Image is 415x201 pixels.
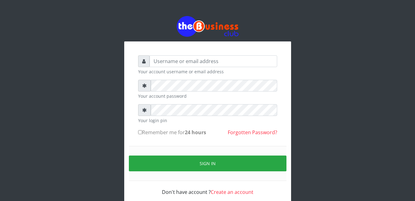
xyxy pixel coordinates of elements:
[185,129,206,136] b: 24 hours
[138,68,277,75] small: Your account username or email address
[138,93,277,99] small: Your account password
[138,181,277,196] div: Don't have account ?
[211,189,253,195] a: Create an account
[138,117,277,124] small: Your login pin
[150,55,277,67] input: Username or email address
[129,156,286,171] button: Sign in
[228,129,277,136] a: Forgotten Password?
[138,130,142,134] input: Remember me for24 hours
[138,129,206,136] label: Remember me for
